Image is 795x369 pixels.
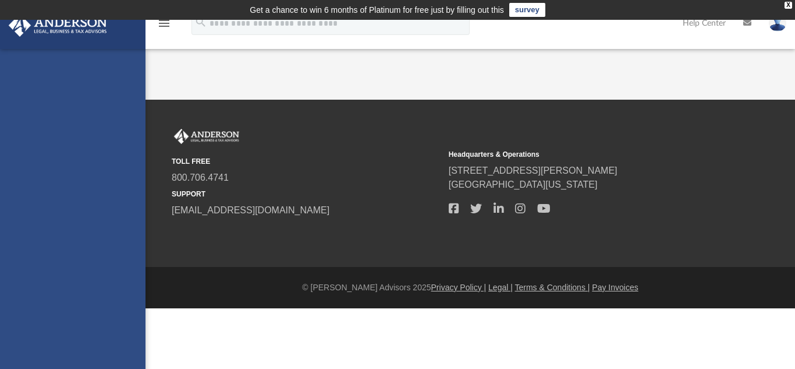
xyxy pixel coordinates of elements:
div: close [785,2,792,9]
a: menu [157,22,171,30]
i: search [194,16,207,29]
img: Anderson Advisors Platinum Portal [5,14,111,37]
a: 800.706.4741 [172,173,229,182]
a: Legal | [488,283,513,292]
div: © [PERSON_NAME] Advisors 2025 [145,282,795,294]
div: Get a chance to win 6 months of Platinum for free just by filling out this [250,3,504,17]
img: User Pic [769,15,786,31]
i: menu [157,16,171,30]
a: Terms & Conditions | [515,283,590,292]
a: survey [509,3,545,17]
a: Pay Invoices [592,283,638,292]
a: [GEOGRAPHIC_DATA][US_STATE] [449,180,598,189]
a: [STREET_ADDRESS][PERSON_NAME] [449,166,617,175]
a: [EMAIL_ADDRESS][DOMAIN_NAME] [172,205,329,215]
img: Anderson Advisors Platinum Portal [172,129,242,144]
small: TOLL FREE [172,156,441,167]
small: Headquarters & Operations [449,149,718,160]
small: SUPPORT [172,189,441,199]
a: Privacy Policy | [431,283,487,292]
